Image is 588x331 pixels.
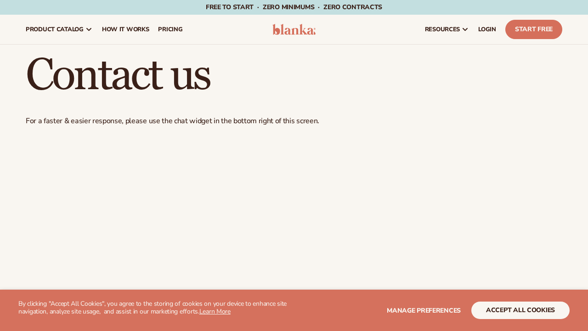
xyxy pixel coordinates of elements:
[474,15,501,44] a: LOGIN
[18,300,294,316] p: By clicking "Accept All Cookies", you agree to the storing of cookies on your device to enhance s...
[505,20,562,39] a: Start Free
[158,26,182,33] span: pricing
[206,3,382,11] span: Free to start · ZERO minimums · ZERO contracts
[26,26,84,33] span: product catalog
[153,15,187,44] a: pricing
[97,15,154,44] a: How It Works
[272,24,316,35] img: logo
[387,306,461,315] span: Manage preferences
[102,26,149,33] span: How It Works
[26,116,562,126] p: For a faster & easier response, please use the chat widget in the bottom right of this screen.
[478,26,496,33] span: LOGIN
[420,15,474,44] a: resources
[425,26,460,33] span: resources
[21,15,97,44] a: product catalog
[471,302,570,319] button: accept all cookies
[199,307,231,316] a: Learn More
[387,302,461,319] button: Manage preferences
[26,54,562,98] h1: Contact us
